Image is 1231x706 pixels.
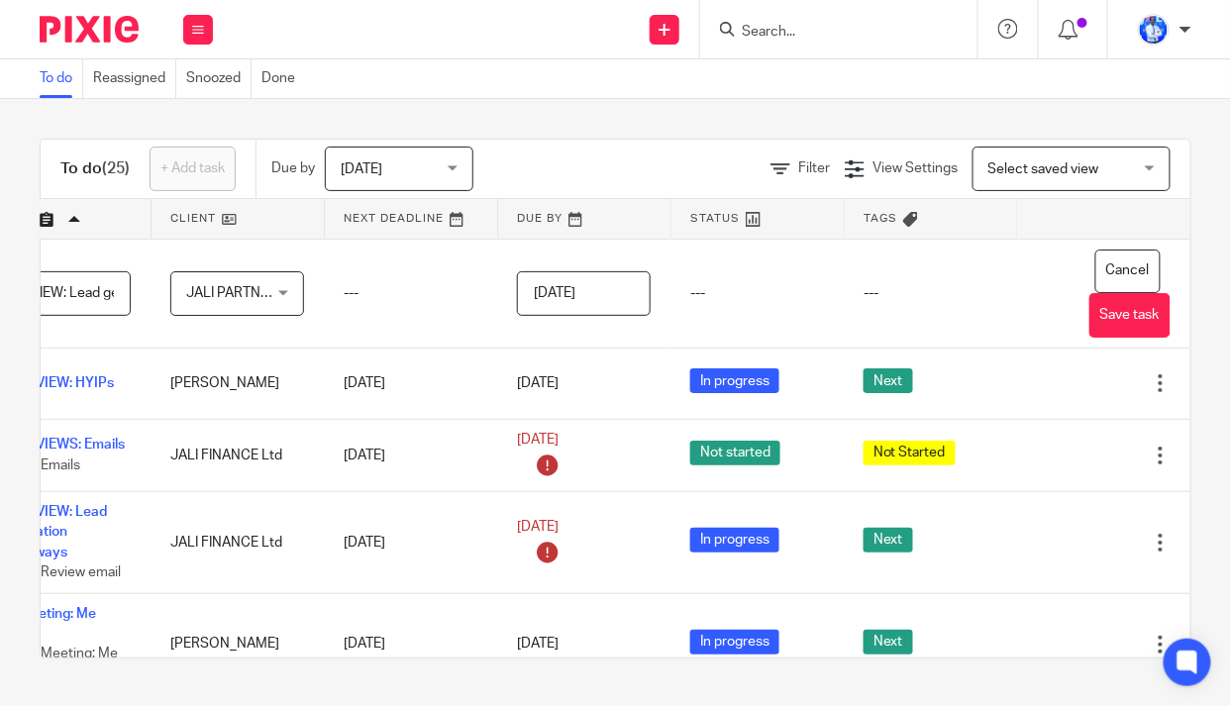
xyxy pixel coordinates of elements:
span: Filter [798,161,830,175]
img: WhatsApp%20Image%202022-01-17%20at%2010.26.43%20PM.jpeg [1138,14,1170,46]
span: [DATE] [517,520,559,534]
span: Tags [865,213,898,224]
td: --- [670,239,844,349]
button: Cancel [1095,250,1161,294]
td: [DATE] [324,492,497,594]
input: Use the arrow keys to pick a date [517,271,651,316]
h1: To do [60,158,130,179]
span: (25) [102,160,130,176]
span: In progress [690,368,779,393]
span: Not Started [864,441,956,465]
a: Reassigned [93,59,176,98]
a: Snoozed [186,59,252,98]
span: In progress [690,630,779,655]
span: Next [864,630,913,655]
a: Done [261,59,305,98]
span: JALI PARTNERS [186,286,286,300]
img: Pixie [40,16,139,43]
td: --- [324,239,497,349]
span: Not started [690,441,780,465]
td: JALI FINANCE Ltd [151,419,324,492]
span: [DATE] [517,433,559,447]
td: [DATE] [324,593,497,695]
span: [DATE] [517,637,559,651]
td: [DATE] [324,419,497,492]
td: [DATE] [324,349,497,419]
td: [PERSON_NAME] [151,593,324,695]
a: + Add task [150,147,236,191]
p: Due by [271,158,315,178]
span: In progress [690,528,779,553]
button: Save task [1089,293,1171,338]
span: Next [864,528,913,553]
input: Search [740,24,918,42]
a: To do [40,59,83,98]
span: [DATE] [517,376,559,390]
td: --- [844,239,1017,349]
span: View Settings [872,161,958,175]
span: Next [864,368,913,393]
td: JALI FINANCE Ltd [151,492,324,594]
span: [DATE] [341,162,382,176]
span: Select saved view [988,162,1099,176]
td: [PERSON_NAME] [151,349,324,419]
